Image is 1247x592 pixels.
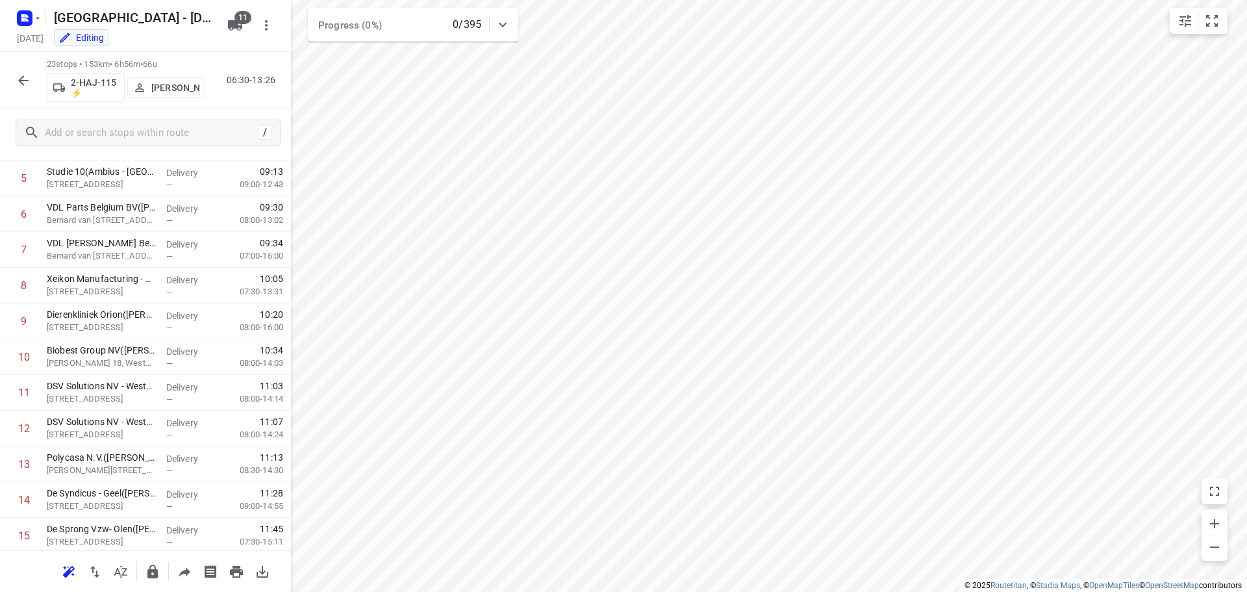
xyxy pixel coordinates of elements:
div: 14 [18,494,30,506]
p: 07:30-15:11 [219,535,283,548]
p: Delivery [166,488,214,501]
p: Delivery [166,202,214,215]
p: De Sprong Vzw- Olen(Danny Mermans) [47,522,156,535]
a: Stadia Maps [1036,581,1080,590]
p: 09:00-14:55 [219,500,283,513]
p: Delivery [166,274,214,287]
div: 11 [18,387,30,399]
h5: Project date [12,31,49,45]
p: 23 stops • 153km • 6h56m [47,58,205,71]
span: — [166,430,173,440]
span: Share route [171,565,197,577]
p: Voortkapelseweg 102, Noorderwijk [47,321,156,334]
input: Add or search stops within route [45,123,258,143]
p: Delivery [166,452,214,465]
span: 66u [143,59,157,69]
p: Dierenkliniek Orion(Hilde Aerts) [47,308,156,321]
p: DSV Solutions NV - Westerlo - Nummer 11A(Nathalie Engelen) [47,415,156,428]
p: 08:30-14:30 [219,464,283,477]
span: Sort by time window [108,565,134,577]
div: You are currently in edit mode. [58,31,104,44]
span: Print route [223,565,249,577]
p: Polycasa N.V.(Claudia Neelen) [47,451,156,464]
span: 11:28 [260,487,283,500]
p: Delivery [166,417,214,430]
span: 10:05 [260,272,283,285]
div: 15 [18,530,30,542]
span: — [166,502,173,511]
button: Lock route [140,559,166,585]
p: Delivery [166,345,214,358]
p: 07:30-13:31 [219,285,283,298]
span: — [166,537,173,547]
span: 11:03 [260,380,283,393]
p: 08:00-14:14 [219,393,283,405]
div: 13 [18,458,30,470]
span: Progress (0%) [318,19,382,31]
p: VDL Van Hool Belgium(Lynn Vercammen) [47,237,156,250]
p: VDL Parts Belgium BV(Tania Tollet) [47,201,156,214]
p: [PERSON_NAME] 18, Westerlo [47,357,156,370]
button: Fit zoom [1199,8,1225,34]
p: Delivery [166,381,214,394]
span: 11 [234,11,251,24]
a: OpenStreetMap [1145,581,1199,590]
span: 11:07 [260,415,283,428]
button: Map settings [1172,8,1198,34]
p: 08:00-13:02 [219,214,283,227]
span: • [140,59,143,69]
span: — [166,287,173,297]
span: Reverse route [82,565,108,577]
h5: Rename [49,7,217,28]
p: Delivery [166,166,214,179]
p: Bernard van Hoolstraat 58, Lier [47,214,156,227]
p: 06:30-13:26 [227,73,281,87]
p: Bernard van Hoolstraat 58, Koningshooikt [47,250,156,263]
p: Delivery [166,309,214,322]
button: [PERSON_NAME] [127,77,205,98]
p: Biobest Group NV(Laurien Vissers) [47,344,156,357]
span: 11:45 [260,522,283,535]
span: Download route [249,565,275,577]
div: 7 [21,244,27,256]
span: 09:34 [260,237,283,250]
div: 6 [21,208,27,220]
p: [PERSON_NAME][STREET_ADDRESS] [47,464,156,477]
span: — [166,394,173,404]
span: — [166,466,173,476]
span: — [166,359,173,368]
div: 8 [21,279,27,292]
button: 2-HAJ-115 ⚡ [47,73,125,102]
span: — [166,180,173,190]
div: 12 [18,422,30,435]
button: More [253,12,279,38]
p: De Syndicus - Geel(Leen Groenen) [47,487,156,500]
p: 2-HAJ-115 ⚡ [71,77,119,98]
p: 08:00-14:24 [219,428,283,441]
span: 09:13 [260,165,283,178]
a: OpenMapTiles [1089,581,1139,590]
p: Fabriekstraat 3, Heultje/westerlo [47,285,156,298]
p: [STREET_ADDRESS] [47,428,156,441]
p: 0/395 [453,17,481,32]
span: 10:20 [260,308,283,321]
p: 09:00-12:43 [219,178,283,191]
p: Studie 10(Ambius - België) [47,165,156,178]
p: Delivery [166,238,214,251]
li: © 2025 , © , © © contributors [964,581,1242,590]
p: Delivery [166,524,214,537]
p: [STREET_ADDRESS] [47,178,156,191]
p: [STREET_ADDRESS] [47,500,156,513]
div: Progress (0%)0/395 [308,8,518,42]
span: Reoptimize route [56,565,82,577]
span: — [166,323,173,333]
span: 09:30 [260,201,283,214]
span: — [166,216,173,225]
p: [PERSON_NAME] [151,83,199,93]
div: 10 [18,351,30,363]
a: Routetitan [990,581,1027,590]
button: 11 [222,12,248,38]
p: 08:00-16:00 [219,321,283,334]
span: 11:13 [260,451,283,464]
div: small contained button group [1170,8,1228,34]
